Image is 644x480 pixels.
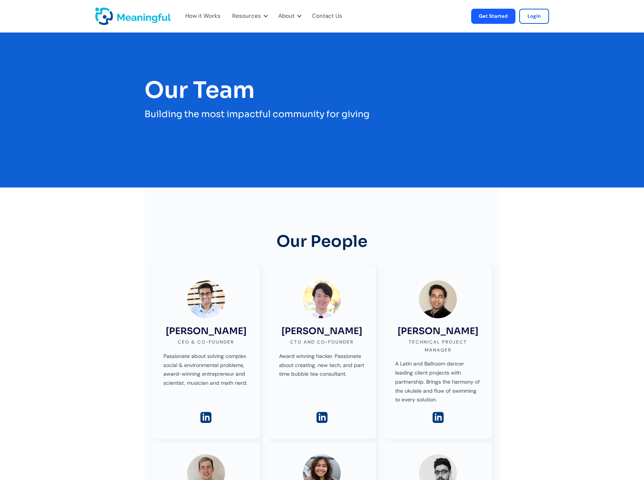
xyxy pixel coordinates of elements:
[276,221,368,262] h2: Our People
[178,338,234,346] div: CEO & Co-founder
[166,326,247,337] h3: [PERSON_NAME]
[279,352,365,379] p: Award winning hacker. Passionate about creating, new tech, and part time bubble tea consultant.
[185,11,220,21] div: How it Works
[307,4,351,29] div: Contact Us
[519,9,549,24] a: Login
[471,9,515,24] a: Get Started
[397,326,478,337] h3: [PERSON_NAME]
[163,352,249,388] p: Passionate about solving complex social & environmental problems, award-winning entrepreneur and ...
[274,4,304,29] div: About
[290,338,354,346] div: CTO and Co-Founder
[312,11,342,21] a: Contact Us
[395,338,481,354] div: Technical Project Manager
[431,411,445,424] img: Button link to LinkedIn
[199,411,213,424] img: Button link to LinkedIn
[232,11,261,21] div: Resources
[395,359,481,404] p: A Latin and Ballroom dancer leading client projects with partnership. Brings the harmony of the u...
[228,4,270,29] div: Resources
[95,8,114,25] a: home
[144,78,500,103] h1: Our Team
[185,11,215,21] a: How it Works
[278,11,295,21] div: About
[281,326,362,337] h3: [PERSON_NAME]
[181,4,224,29] div: How it Works
[144,107,500,122] div: Building the most impactful community for giving
[315,411,329,424] img: Button link to LinkedIn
